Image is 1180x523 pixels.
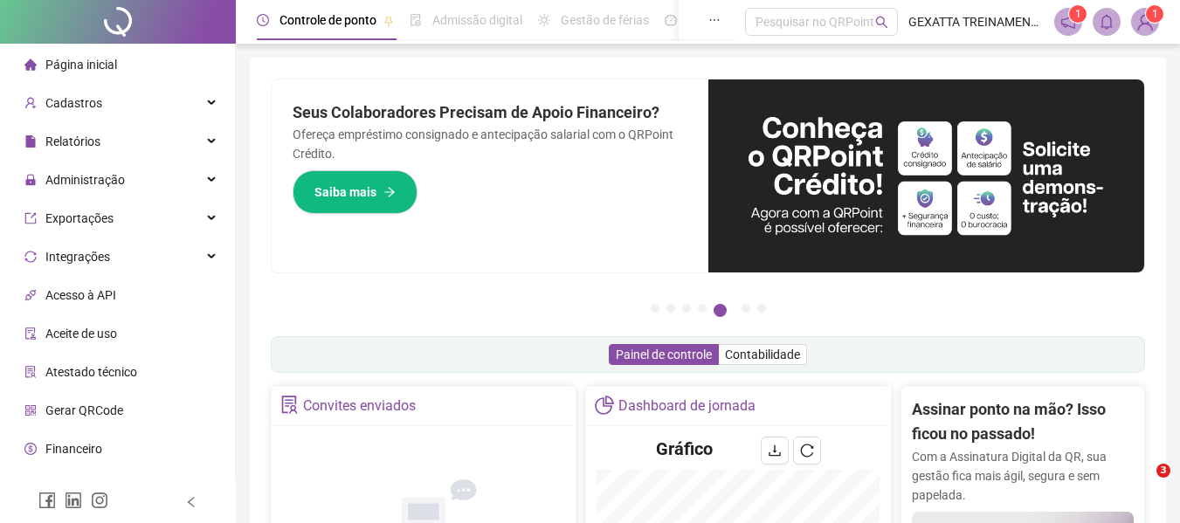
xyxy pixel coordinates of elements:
[618,391,756,421] div: Dashboard de jornada
[708,79,1145,272] img: banner%2F11e687cd-1386-4cbd-b13b-7bd81425532d.png
[725,348,800,361] span: Contabilidade
[45,480,134,494] span: Central de ajuda
[538,14,550,26] span: sun
[666,304,675,313] button: 2
[682,304,691,313] button: 3
[45,58,117,72] span: Página inicial
[45,403,123,417] span: Gerar QRCode
[1152,8,1158,20] span: 1
[1156,464,1170,478] span: 3
[1060,14,1076,30] span: notification
[45,211,114,225] span: Exportações
[24,212,37,224] span: export
[280,396,299,414] span: solution
[908,12,1044,31] span: GEXATTA TREINAMENTO PROFISSIONAL LTDA
[24,251,37,263] span: sync
[185,496,197,508] span: left
[45,288,116,302] span: Acesso à API
[303,391,416,421] div: Convites enviados
[768,444,782,458] span: download
[742,304,750,313] button: 6
[24,327,37,340] span: audit
[24,289,37,301] span: api
[1132,9,1158,35] img: 3599
[24,97,37,109] span: user-add
[714,304,727,317] button: 5
[65,492,82,509] span: linkedin
[1069,5,1087,23] sup: 1
[45,250,110,264] span: Integrações
[1075,8,1081,20] span: 1
[595,396,613,414] span: pie-chart
[38,492,56,509] span: facebook
[45,96,102,110] span: Cadastros
[24,58,37,71] span: home
[314,182,376,202] span: Saiba mais
[665,14,677,26] span: dashboard
[1099,14,1114,30] span: bell
[279,13,376,27] span: Controle de ponto
[45,365,137,379] span: Atestado técnico
[45,442,102,456] span: Financeiro
[24,443,37,455] span: dollar
[257,14,269,26] span: clock-circle
[24,135,37,148] span: file
[24,174,37,186] span: lock
[45,327,117,341] span: Aceite de uso
[293,125,687,163] p: Ofereça empréstimo consignado e antecipação salarial com o QRPoint Crédito.
[616,348,712,361] span: Painel de controle
[45,173,125,187] span: Administração
[24,366,37,378] span: solution
[24,404,37,416] span: qrcode
[875,16,888,29] span: search
[91,492,108,509] span: instagram
[432,13,522,27] span: Admissão digital
[912,447,1134,505] p: Com a Assinatura Digital da QR, sua gestão fica mais ágil, segura e sem papelada.
[1121,464,1163,506] iframe: Intercom live chat
[656,437,713,461] h4: Gráfico
[45,134,100,148] span: Relatórios
[708,14,721,26] span: ellipsis
[698,304,707,313] button: 4
[651,304,659,313] button: 1
[800,444,814,458] span: reload
[912,397,1134,447] h2: Assinar ponto na mão? Isso ficou no passado!
[383,16,394,26] span: pushpin
[410,14,422,26] span: file-done
[293,100,687,125] h2: Seus Colaboradores Precisam de Apoio Financeiro?
[383,186,396,198] span: arrow-right
[293,170,417,214] button: Saiba mais
[561,13,649,27] span: Gestão de férias
[757,304,766,313] button: 7
[1146,5,1163,23] sup: Atualize o seu contato no menu Meus Dados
